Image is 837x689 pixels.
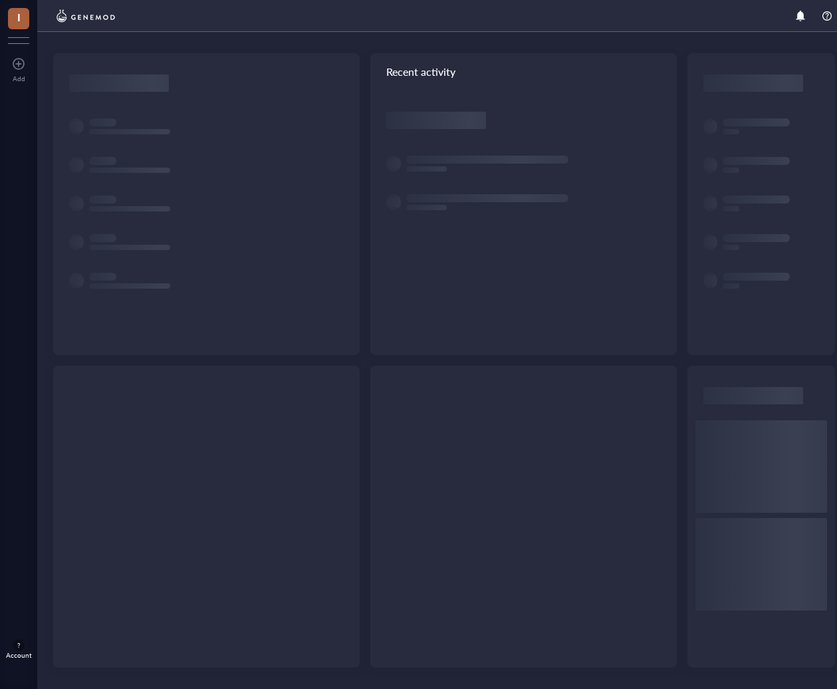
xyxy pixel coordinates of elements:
span: ? [17,641,20,649]
img: genemod-logo [53,8,118,24]
span: I [17,9,21,25]
div: Recent activity [370,53,677,90]
div: Account [6,651,32,659]
div: Add [13,74,25,82]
